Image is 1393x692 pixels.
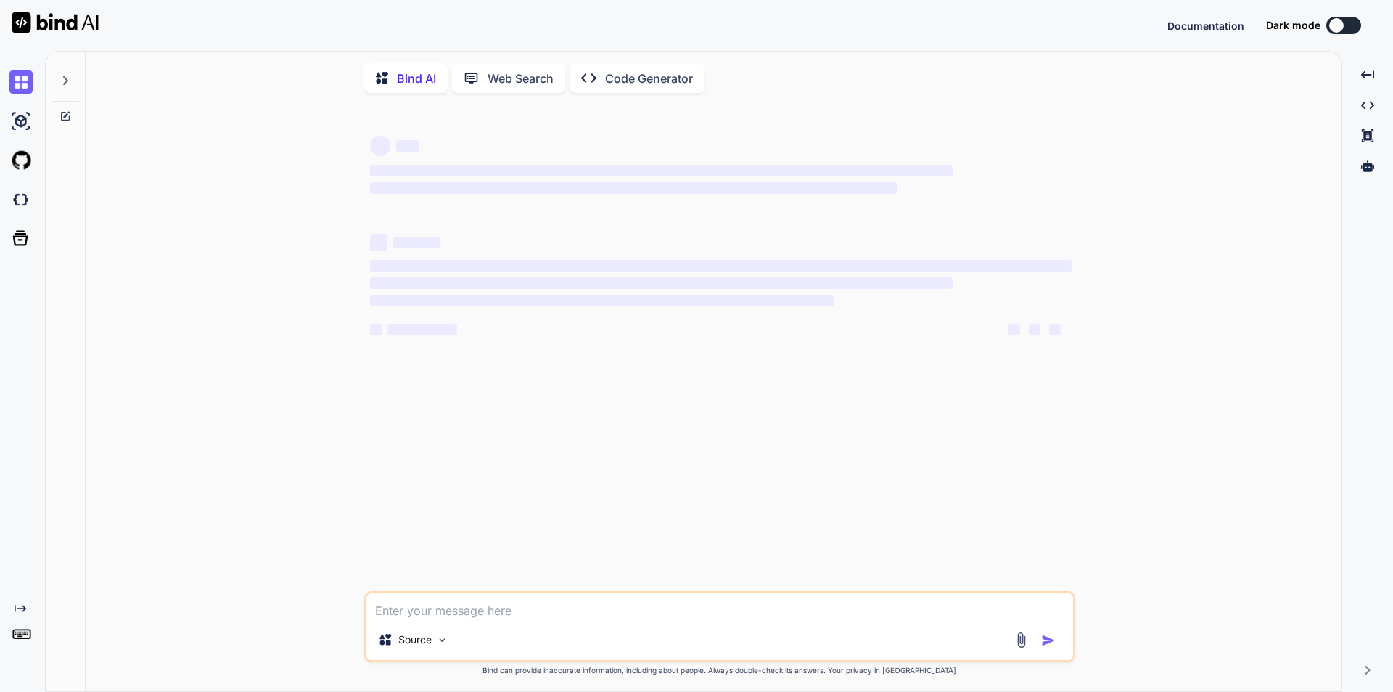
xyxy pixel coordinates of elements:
span: ‌ [393,237,440,248]
span: ‌ [370,295,834,306]
span: ‌ [370,277,953,289]
img: ai-studio [9,109,33,134]
p: Bind can provide inaccurate information, including about people. Always double-check its answers.... [364,665,1075,676]
span: ‌ [1008,324,1020,335]
img: icon [1041,633,1056,648]
span: ‌ [396,140,419,152]
span: ‌ [370,234,387,251]
span: ‌ [370,165,953,176]
span: ‌ [1049,324,1061,335]
span: ‌ [370,136,390,156]
span: ‌ [370,260,1072,272]
img: darkCloudIdeIcon [9,187,33,212]
p: Source [398,632,432,647]
span: ‌ [370,182,897,194]
span: Documentation [1167,20,1244,32]
p: Code Generator [605,70,693,87]
span: ‌ [387,324,457,335]
img: Pick Models [436,634,448,646]
img: chat [9,70,33,94]
span: ‌ [1029,324,1040,335]
img: githubLight [9,148,33,173]
p: Bind AI [397,70,436,87]
span: ‌ [370,324,382,335]
p: Web Search [488,70,554,87]
span: Dark mode [1266,18,1320,33]
img: Bind AI [12,12,99,33]
button: Documentation [1167,18,1244,33]
img: attachment [1013,632,1030,648]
